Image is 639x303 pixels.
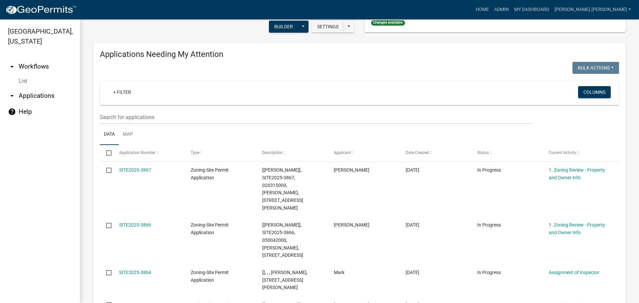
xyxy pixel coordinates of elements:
[477,222,501,227] span: In Progress
[473,3,492,16] a: Home
[549,150,576,155] span: Current Activity
[100,50,619,59] h4: Applications Needing My Attention
[549,167,605,180] a: 1. Zoning Review - Property and Owner Info
[112,145,184,161] datatable-header-cell: Application Number
[119,270,151,275] a: SITE2025-3864
[256,145,327,161] datatable-header-cell: Description
[406,167,419,173] span: 09/10/2025
[471,145,542,161] datatable-header-cell: Status
[191,222,229,235] span: Zoning-Site Permit Application
[312,21,344,33] button: Settings
[100,145,112,161] datatable-header-cell: Select
[399,145,471,161] datatable-header-cell: Date Created
[477,270,501,275] span: In Progress
[119,150,155,155] span: Application Number
[549,222,605,235] a: 1. Zoning Review - Property and Owner Info
[552,3,634,16] a: [PERSON_NAME].[PERSON_NAME]
[8,108,16,116] i: help
[262,222,303,258] span: [Nicole Bradbury], SITE2025-3866, 050042000, EDITH SMITH, 48799 CO HWY 26
[542,145,614,161] datatable-header-cell: Current Activity
[371,20,405,26] span: Changes available
[334,167,369,173] span: Gerald Brossart
[406,222,419,227] span: 09/10/2025
[262,270,308,290] span: [], , , MARK STADSVOLD, 11187 W Lake Eunice Rd
[334,222,369,227] span: Edith Smith
[572,62,619,74] button: Bulk Actions
[191,150,199,155] span: Type
[512,3,552,16] a: My Dashboard
[578,86,611,98] button: Columns
[262,167,303,211] span: [Wayne Leitheiser], SITE2025-3867, 020315000, GERALD BROSSART, 19021 SHERMAN SHORES RD
[327,145,399,161] datatable-header-cell: Applicant
[492,3,512,16] a: Admin
[334,270,344,275] span: Mark
[191,270,229,283] span: Zoning-Site Permit Application
[119,167,151,173] a: SITE2025-3867
[549,270,599,275] a: Assignment of Inspector
[8,92,16,100] i: arrow_drop_down
[477,150,489,155] span: Status
[477,167,501,173] span: In Progress
[184,145,256,161] datatable-header-cell: Type
[8,63,16,71] i: arrow_drop_up
[108,86,136,98] a: + Filter
[100,110,531,124] input: Search for applications
[262,150,283,155] span: Description
[119,124,137,145] a: Map
[406,150,429,155] span: Date Created
[119,222,151,227] a: SITE2025-3866
[100,124,119,145] a: Data
[191,167,229,180] span: Zoning-Site Permit Application
[334,150,351,155] span: Applicant
[406,270,419,275] span: 09/10/2025
[269,21,298,33] button: Builder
